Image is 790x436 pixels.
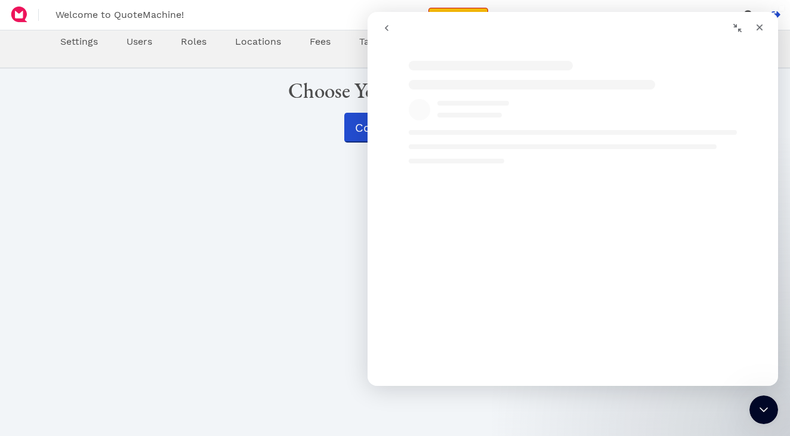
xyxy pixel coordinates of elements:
[295,35,345,49] a: Fees
[355,120,435,135] span: Contact sales
[428,8,488,23] a: Trial ending soon
[752,11,763,20] span: R.
[60,36,98,47] span: Settings
[166,35,221,49] a: Roles
[55,9,184,20] span: Welcome to QuoteMachine!
[126,36,152,47] span: Users
[345,35,399,49] a: Taxes
[10,5,29,24] img: QuoteM_icon_flat.png
[344,113,446,143] button: Contact sales
[235,36,281,47] span: Locations
[359,36,385,47] span: Taxes
[221,35,295,49] a: Locations
[112,35,166,49] a: Users
[181,36,206,47] span: Roles
[46,35,112,49] a: Settings
[288,77,505,104] span: Choose Your Subscription
[749,395,778,424] iframe: Intercom live chat
[310,36,331,47] span: Fees
[368,12,778,386] iframe: Intercom live chat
